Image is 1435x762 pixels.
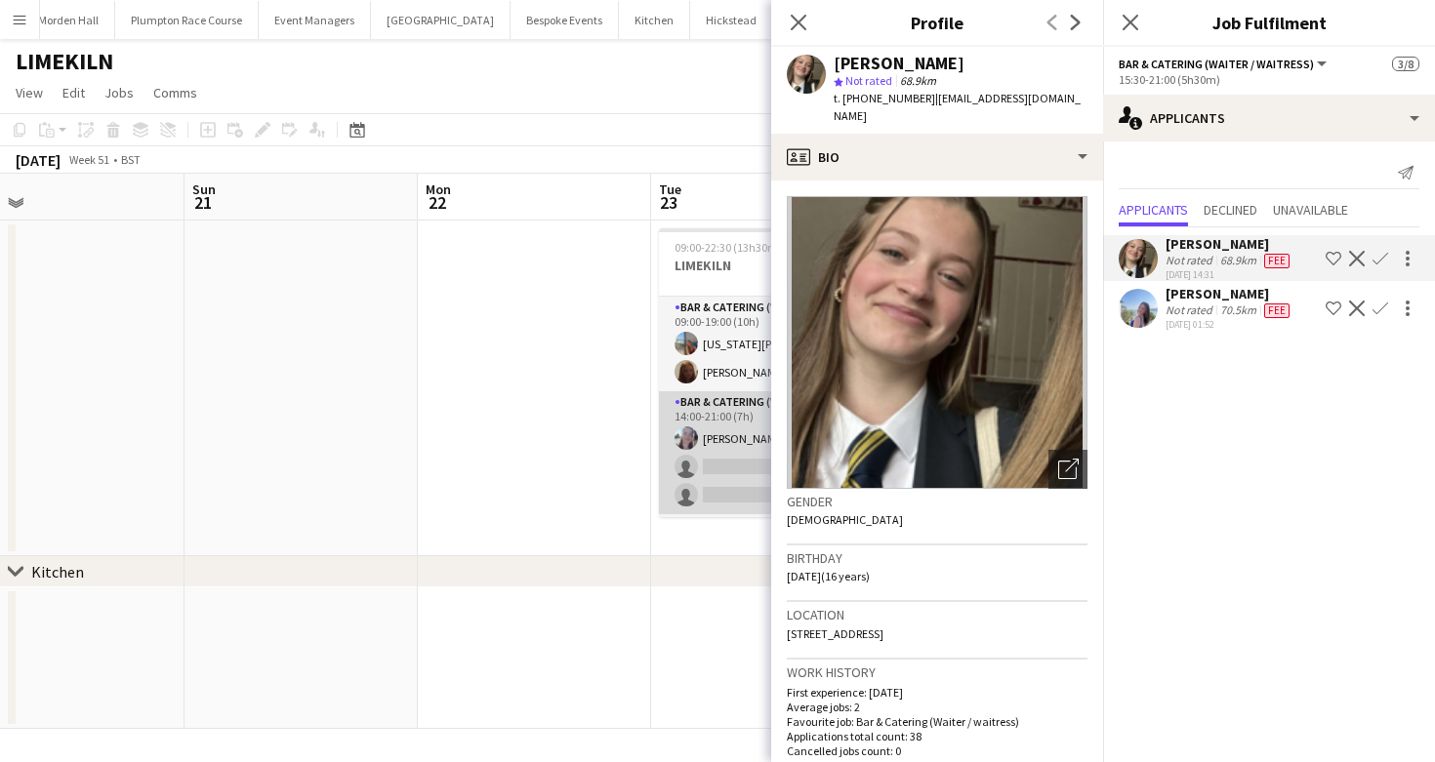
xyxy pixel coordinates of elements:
p: Average jobs: 2 [787,700,1087,714]
span: Tue [659,180,681,198]
span: 68.9km [896,73,940,88]
div: [DATE] 14:31 [1166,268,1293,281]
p: Applications total count: 38 [787,729,1087,743]
div: 68.9km [1216,253,1260,268]
div: Open photos pop-in [1048,450,1087,489]
span: Declined [1204,203,1257,217]
app-job-card: 09:00-22:30 (13h30m)3/7LIMEKILN3 RolesBar & Catering (Waiter / waitress)2/209:00-19:00 (10h)[US_S... [659,228,878,517]
div: [PERSON_NAME] [1166,235,1293,253]
p: Cancelled jobs count: 0 [787,743,1087,758]
h1: LIMEKILN [16,47,113,76]
div: [DATE] [16,150,61,170]
div: Not rated [1166,253,1216,268]
button: Bespoke Events [511,1,619,39]
div: Bio [771,134,1103,180]
div: Applicants [1103,95,1435,141]
div: Crew has different fees then in role [1260,302,1293,318]
div: Kitchen [31,562,84,582]
span: Fee [1264,303,1290,318]
h3: Job Fulfilment [1103,10,1435,35]
span: Fee [1264,254,1290,268]
button: Morden Hall [22,1,115,39]
span: Comms [153,84,197,101]
h3: Gender [787,493,1087,510]
span: Week 51 [64,152,113,167]
button: [GEOGRAPHIC_DATA] [371,1,511,39]
span: [DEMOGRAPHIC_DATA] [787,512,903,527]
h3: Location [787,606,1087,623]
span: 23 [656,191,681,214]
img: Crew avatar or photo [787,196,1087,489]
a: Edit [55,80,93,105]
span: 3/8 [1392,57,1419,71]
div: Crew has different fees then in role [1260,253,1293,268]
span: Unavailable [1273,203,1348,217]
div: 70.5km [1216,302,1260,318]
div: BST [121,152,141,167]
div: [PERSON_NAME] [834,55,964,72]
button: Plumpton Race Course [115,1,259,39]
a: View [8,80,51,105]
button: Hickstead [690,1,773,39]
a: Jobs [97,80,142,105]
span: Sun [192,180,216,198]
span: 21 [189,191,216,214]
span: View [16,84,43,101]
span: | [EMAIL_ADDRESS][DOMAIN_NAME] [834,91,1081,123]
h3: Birthday [787,549,1087,567]
span: Edit [62,84,85,101]
app-card-role: Bar & Catering (Waiter / waitress)2/209:00-19:00 (10h)[US_STATE][PERSON_NAME][PERSON_NAME] [659,297,878,391]
div: 15:30-21:00 (5h30m) [1119,72,1419,87]
div: [PERSON_NAME] [1166,285,1293,302]
button: Event Managers [259,1,371,39]
h3: LIMEKILN [659,257,878,274]
button: Bar & Catering (Waiter / waitress) [1119,57,1330,71]
span: [STREET_ADDRESS] [787,626,883,641]
div: Not rated [1166,302,1216,318]
h3: Profile [771,10,1103,35]
h3: Work history [787,663,1087,681]
span: Applicants [1119,203,1188,217]
span: Not rated [845,73,892,88]
span: Mon [426,180,451,198]
app-card-role: Bar & Catering (Waiter / waitress)3A1/314:00-21:00 (7h)[PERSON_NAME] [659,391,878,514]
button: Kitchen [619,1,690,39]
p: Favourite job: Bar & Catering (Waiter / waitress) [787,714,1087,729]
span: 22 [423,191,451,214]
div: [DATE] 01:52 [1166,318,1293,331]
span: Bar & Catering (Waiter / waitress) [1119,57,1314,71]
span: [DATE] (16 years) [787,569,870,583]
span: t. [PHONE_NUMBER] [834,91,935,105]
a: Comms [145,80,205,105]
span: Jobs [104,84,134,101]
p: First experience: [DATE] [787,685,1087,700]
span: 09:00-22:30 (13h30m) [675,240,782,255]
